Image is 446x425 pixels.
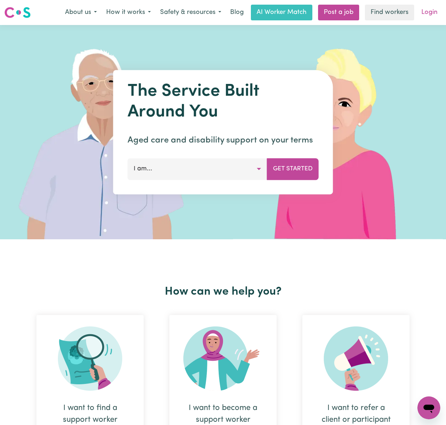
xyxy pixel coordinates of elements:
img: Search [58,326,122,391]
a: AI Worker Match [251,5,312,20]
a: Login [417,5,442,20]
h1: The Service Built Around You [128,81,319,122]
img: Careseekers logo [4,6,31,19]
h2: How can we help you? [24,285,422,299]
button: I am... [128,158,267,180]
button: About us [60,5,101,20]
iframe: Button to launch messaging window [417,396,440,419]
p: Aged care and disability support on your terms [128,134,319,147]
img: Refer [324,326,388,391]
button: How it works [101,5,155,20]
a: Find workers [365,5,414,20]
a: Post a job [318,5,359,20]
img: Become Worker [183,326,263,391]
button: Get Started [267,158,319,180]
a: Blog [226,5,248,20]
button: Safety & resources [155,5,226,20]
a: Careseekers logo [4,4,31,21]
